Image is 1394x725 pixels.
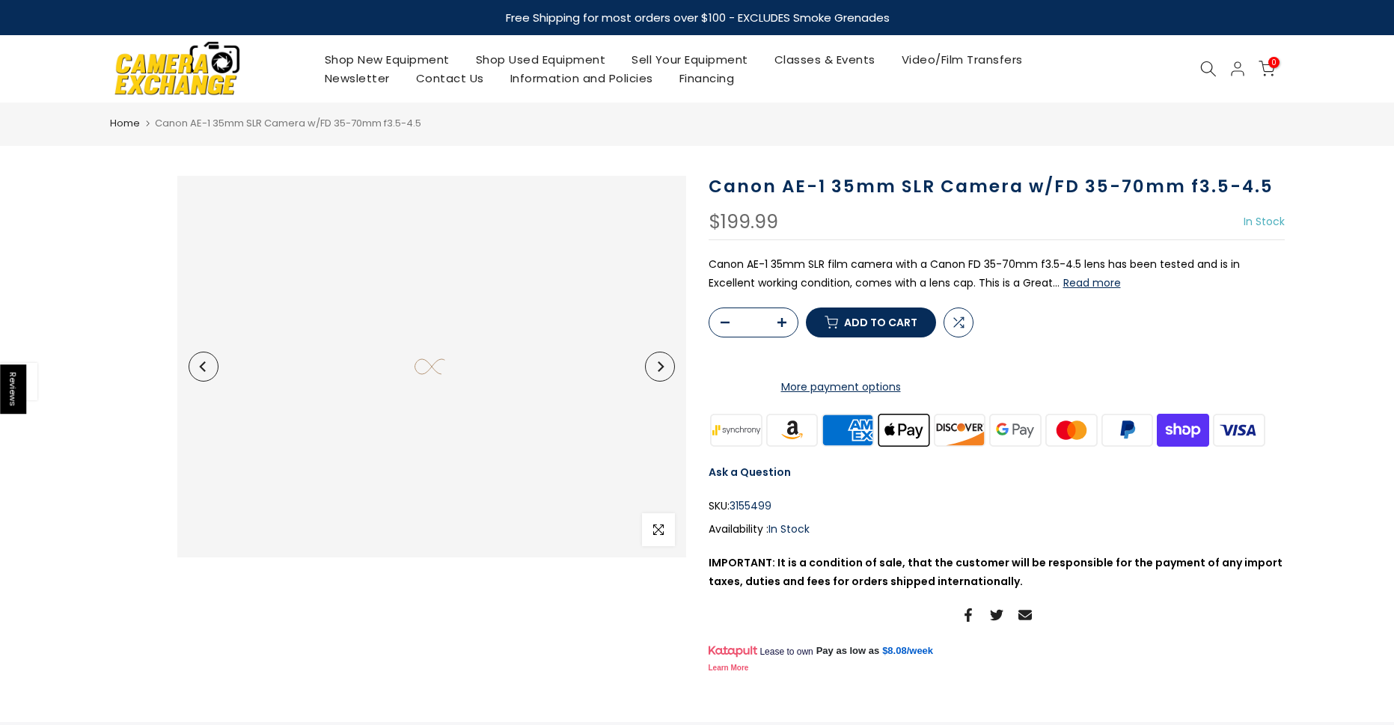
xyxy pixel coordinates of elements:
[816,644,880,658] span: Pay as low as
[505,10,889,25] strong: Free Shipping for most orders over $100 - EXCLUDES Smoke Grenades
[820,412,876,448] img: american express
[709,664,749,672] a: Learn More
[764,412,820,448] img: amazon payments
[882,644,933,658] a: $8.08/week
[1043,412,1099,448] img: master
[1259,61,1275,77] a: 0
[1244,214,1285,229] span: In Stock
[844,317,917,328] span: Add to cart
[709,520,1285,539] div: Availability :
[709,555,1283,589] strong: IMPORTANT: It is a condition of sale, that the customer will be responsible for the payment of an...
[806,308,936,337] button: Add to cart
[497,69,666,88] a: Information and Policies
[888,50,1036,69] a: Video/Film Transfers
[761,50,888,69] a: Classes & Events
[990,606,1003,624] a: Share on Twitter
[709,378,973,397] a: More payment options
[645,352,675,382] button: Next
[768,521,810,536] span: In Stock
[709,465,791,480] a: Ask a Question
[403,69,497,88] a: Contact Us
[709,412,765,448] img: synchrony
[1211,412,1267,448] img: visa
[730,497,771,516] span: 3155499
[110,116,140,131] a: Home
[709,212,778,232] div: $199.99
[1018,606,1032,624] a: Share on Email
[932,412,988,448] img: discover
[155,116,421,130] span: Canon AE-1 35mm SLR Camera w/FD 35-70mm f3.5-4.5
[709,176,1285,198] h1: Canon AE-1 35mm SLR Camera w/FD 35-70mm f3.5-4.5
[1268,57,1280,68] span: 0
[311,50,462,69] a: Shop New Equipment
[1099,412,1155,448] img: paypal
[462,50,619,69] a: Shop Used Equipment
[311,69,403,88] a: Newsletter
[988,412,1044,448] img: google pay
[759,646,813,658] span: Lease to own
[1063,276,1121,290] button: Read more
[962,606,975,624] a: Share on Facebook
[709,497,1285,516] div: SKU:
[666,69,748,88] a: Financing
[709,255,1285,293] p: Canon AE-1 35mm SLR film camera with a Canon FD 35-70mm f3.5-4.5 lens has been tested and is in E...
[875,412,932,448] img: apple pay
[1155,412,1211,448] img: shopify pay
[619,50,762,69] a: Sell Your Equipment
[189,352,218,382] button: Previous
